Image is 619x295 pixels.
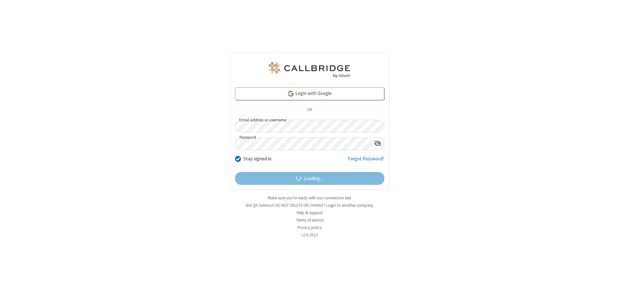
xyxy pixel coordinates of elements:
a: Make sure you're ready with our connection test [268,195,351,201]
img: google-icon.png [287,90,294,97]
li: v2.6.353.0 [230,232,389,238]
a: Terms of service [296,217,323,223]
button: Login to another company [326,202,373,208]
a: Privacy policy [298,225,322,230]
a: Help & support [297,210,323,215]
a: Forgot Password? [348,155,384,167]
button: Loading... [235,172,384,185]
span: OR [304,106,315,115]
input: Password [235,138,371,150]
img: QA Selenium DO NOT DELETE OR CHANGE [268,62,351,78]
li: Not QA Selenium DO NOT DELETE OR CHANGE? [230,202,389,208]
label: Stay signed in [243,155,271,163]
iframe: Chat [603,278,614,290]
a: Login with Google [235,87,384,100]
div: Show password [371,138,384,149]
input: Email address or username [235,120,384,132]
span: Loading... [304,175,323,182]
